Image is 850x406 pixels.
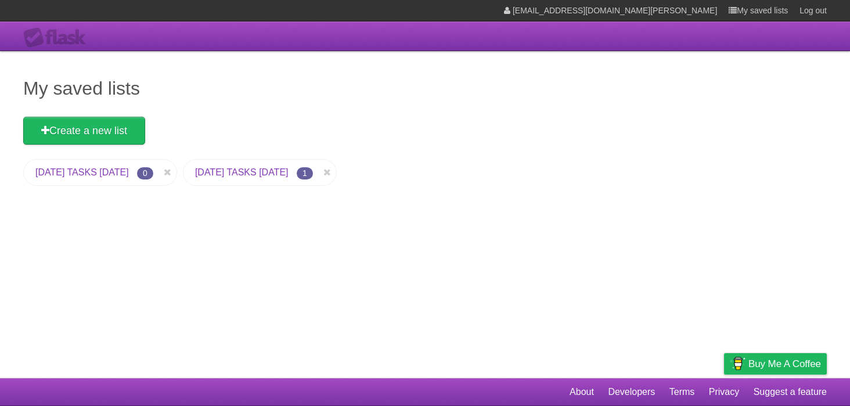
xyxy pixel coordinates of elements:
a: Create a new list [23,117,145,145]
a: About [570,381,594,403]
a: Developers [608,381,655,403]
h1: My saved lists [23,74,827,102]
a: [DATE] TASKS [DATE] [35,167,129,177]
span: 1 [297,167,313,179]
a: Buy me a coffee [724,353,827,375]
div: Flask [23,27,93,48]
a: Suggest a feature [754,381,827,403]
img: Buy me a coffee [730,354,745,373]
a: [DATE] TASKS [DATE] [195,167,289,177]
a: Privacy [709,381,739,403]
a: Terms [669,381,695,403]
span: 0 [137,167,153,179]
span: Buy me a coffee [748,354,821,374]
